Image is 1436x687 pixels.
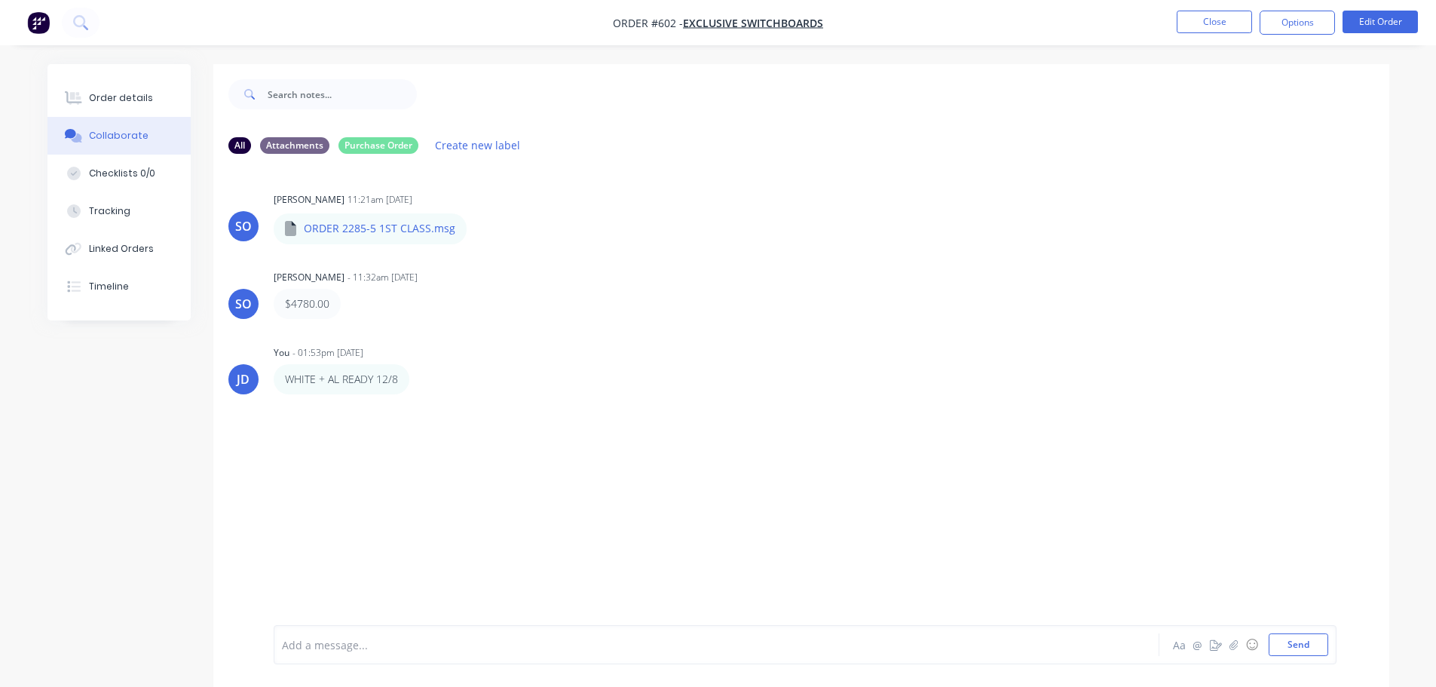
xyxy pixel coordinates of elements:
div: SO [235,295,252,313]
button: Checklists 0/0 [47,155,191,192]
button: Options [1260,11,1335,35]
button: @ [1189,636,1207,654]
p: $4780.00 [285,296,329,311]
div: Attachments [260,137,329,154]
div: You [274,346,289,360]
span: Order #602 - [613,16,683,30]
div: Timeline [89,280,129,293]
div: SO [235,217,252,235]
input: Search notes... [268,79,417,109]
div: Checklists 0/0 [89,167,155,180]
div: - 11:32am [DATE] [348,271,418,284]
button: Collaborate [47,117,191,155]
div: JD [237,370,250,388]
button: Timeline [47,268,191,305]
button: Send [1269,633,1328,656]
button: Create new label [427,135,528,155]
div: Order details [89,91,153,105]
div: [PERSON_NAME] [274,193,344,207]
p: WHITE + AL READY 12/8 [285,372,398,387]
div: Tracking [89,204,130,218]
button: Order details [47,79,191,117]
button: Linked Orders [47,230,191,268]
button: Aa [1171,636,1189,654]
button: ☺ [1243,636,1261,654]
div: Purchase Order [338,137,418,154]
div: Collaborate [89,129,148,143]
a: Exclusive Switchboards [683,16,823,30]
p: ORDER 2285-5 1ST CLASS.msg [304,221,455,236]
div: 11:21am [DATE] [348,193,412,207]
button: Close [1177,11,1252,33]
div: All [228,137,251,154]
div: Linked Orders [89,242,154,256]
button: Edit Order [1343,11,1418,33]
div: [PERSON_NAME] [274,271,344,284]
div: - 01:53pm [DATE] [292,346,363,360]
img: Factory [27,11,50,34]
button: Tracking [47,192,191,230]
